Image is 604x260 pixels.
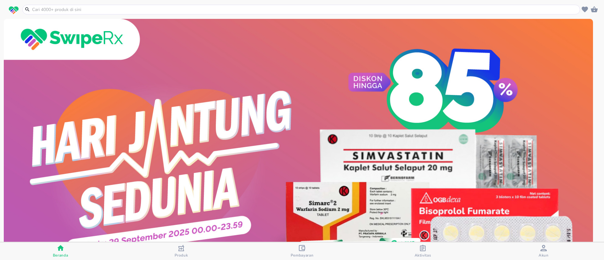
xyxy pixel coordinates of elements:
button: Pembayaran [242,242,362,260]
span: Akun [539,253,549,258]
button: Akun [483,242,604,260]
span: Beranda [53,253,68,258]
span: Pembayaran [291,253,314,258]
span: Produk [175,253,188,258]
button: Produk [121,242,242,260]
button: Aktivitas [362,242,483,260]
img: logo_swiperx_s.bd005f3b.svg [9,6,19,14]
input: Cari 4000+ produk di sini [31,6,579,13]
span: Aktivitas [415,253,431,258]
